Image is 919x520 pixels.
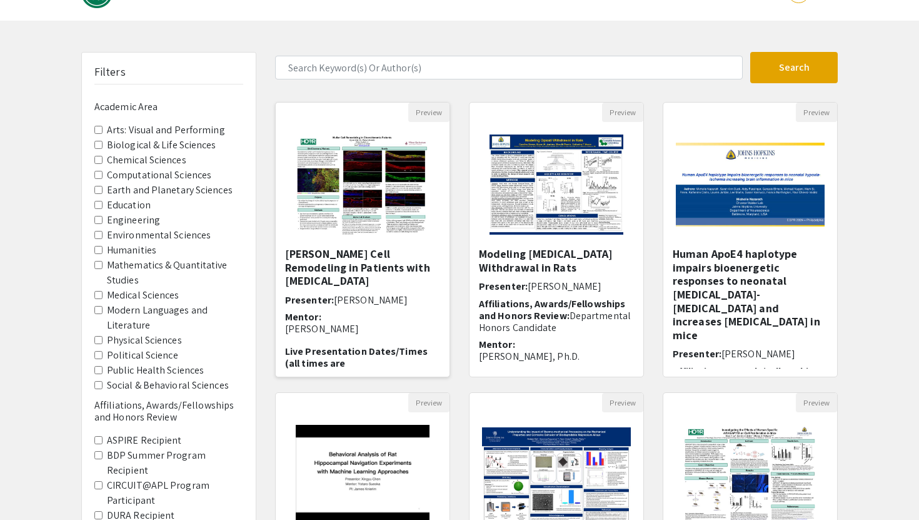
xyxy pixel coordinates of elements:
[528,280,601,293] span: [PERSON_NAME]
[479,309,631,334] span: Departmental Honors Candidate
[107,153,186,168] label: Chemical Sciences
[469,102,644,377] div: Open Presentation <p>Modeling Opioid Withdrawal in Rats</p>
[602,393,643,412] button: Preview
[285,323,440,335] p: [PERSON_NAME]
[107,288,179,303] label: Medical Sciences
[107,243,156,258] label: Humanities
[107,363,204,378] label: Public Health Sciences
[275,56,743,79] input: Search Keyword(s) Or Author(s)
[479,280,634,292] h6: Presenter:
[673,365,819,390] span: Affiliations, Awards/Fellowships and Honors Review:
[796,393,837,412] button: Preview
[285,294,440,306] h6: Presenter:
[107,478,243,508] label: CIRCUIT@APL Program Participant
[408,393,449,412] button: Preview
[107,228,211,243] label: Environmental Sciences
[673,247,828,342] h5: Human ApoE4 haplotype impairs bioenergetic responses to neonatal [MEDICAL_DATA]-[MEDICAL_DATA] an...
[408,103,449,122] button: Preview
[107,213,160,228] label: Engineering
[94,101,243,113] h6: Academic Area
[107,198,151,213] label: Education
[721,347,795,360] span: [PERSON_NAME]
[107,168,211,183] label: Computational Sciences
[673,348,828,360] h6: Presenter:
[107,448,243,478] label: BDP Summer Program Recipient
[477,122,635,247] img: <p>Modeling Opioid Withdrawal in Rats</p>
[107,303,243,333] label: Modern Languages and Literature
[750,52,838,83] button: Search
[275,102,450,377] div: Open Presentation <p>Muller Cell Remodeling in Patients with Choroideremia</p>
[479,247,634,274] h5: Modeling [MEDICAL_DATA] Withdrawal in Rats
[602,103,643,122] button: Preview
[107,378,229,393] label: Social & Behavioral Sciences
[94,65,126,79] h5: Filters
[107,348,178,363] label: Political Science
[107,138,216,153] label: Biological & Life Sciences
[107,333,182,348] label: Physical Sciences
[107,123,225,138] label: Arts: Visual and Performing
[479,350,634,362] p: [PERSON_NAME], Ph.D.
[107,433,182,448] label: ASPIRE Recipient
[479,297,625,322] span: Affiliations, Awards/Fellowships and Honors Review:
[663,130,837,239] img: <p><strong style="color: rgb(34, 34, 34);">Human ApoE4 haplotype impairs bioenergetic responses t...
[479,338,515,351] span: Mentor:
[796,103,837,122] button: Preview
[285,310,321,324] span: Mentor:
[283,122,441,247] img: <p>Muller Cell Remodeling in Patients with Choroideremia</p>
[663,102,838,377] div: Open Presentation <p><strong style="color: rgb(34, 34, 34);">Human ApoE4 haplotype impairs bioene...
[334,293,408,307] span: [PERSON_NAME]
[107,183,233,198] label: Earth and Planetary Sciences
[94,399,243,423] h6: Affiliations, Awards/Fellowships and Honors Review
[285,345,428,382] span: Live Presentation Dates/Times (all times are [GEOGRAPHIC_DATA]):
[107,258,243,288] label: Mathematics & Quantitative Studies
[9,464,53,511] iframe: Chat
[285,247,440,288] h5: [PERSON_NAME] Cell Remodeling in Patients with [MEDICAL_DATA]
